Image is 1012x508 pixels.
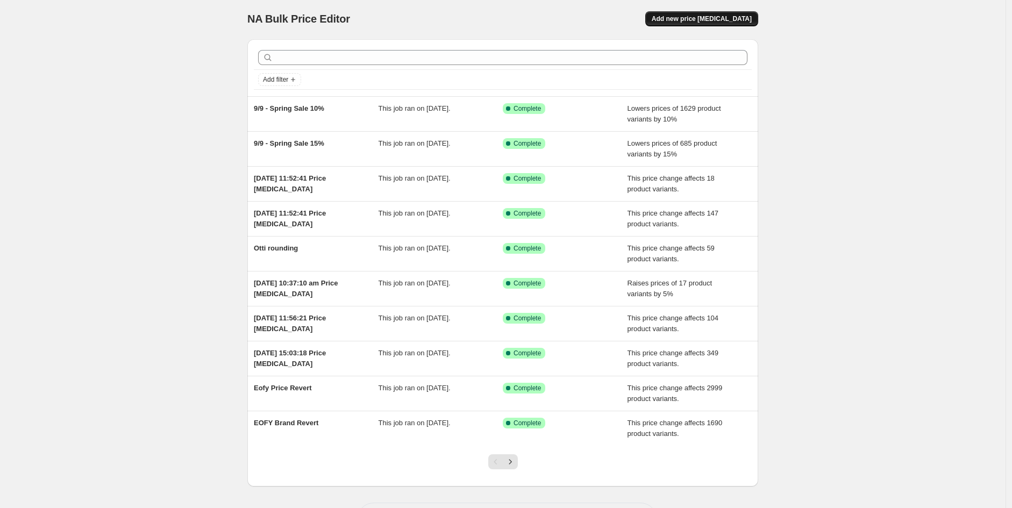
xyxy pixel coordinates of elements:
span: EOFY Brand Revert [254,419,318,427]
span: Eofy Price Revert [254,384,312,392]
span: Complete [514,384,541,392]
span: This job ran on [DATE]. [379,384,451,392]
span: This job ran on [DATE]. [379,314,451,322]
span: [DATE] 11:52:41 Price [MEDICAL_DATA] [254,209,326,228]
span: This job ran on [DATE]. [379,209,451,217]
span: Complete [514,139,541,148]
span: This price change affects 104 product variants. [628,314,719,333]
span: 9/9 - Spring Sale 15% [254,139,324,147]
span: Complete [514,104,541,113]
span: This job ran on [DATE]. [379,419,451,427]
span: This job ran on [DATE]. [379,104,451,112]
span: Complete [514,419,541,427]
span: [DATE] 15:03:18 Price [MEDICAL_DATA] [254,349,326,368]
span: Otti rounding [254,244,298,252]
span: Complete [514,174,541,183]
span: Lowers prices of 1629 product variants by 10% [628,104,721,123]
span: This price change affects 2999 product variants. [628,384,723,403]
span: [DATE] 11:56:21 Price [MEDICAL_DATA] [254,314,326,333]
button: Add filter [258,73,301,86]
span: NA Bulk Price Editor [247,13,350,25]
span: Lowers prices of 685 product variants by 15% [628,139,717,158]
span: Complete [514,314,541,323]
span: This job ran on [DATE]. [379,244,451,252]
nav: Pagination [488,454,518,469]
span: This job ran on [DATE]. [379,279,451,287]
span: Complete [514,244,541,253]
span: Add filter [263,75,288,84]
span: Complete [514,209,541,218]
span: [DATE] 11:52:41 Price [MEDICAL_DATA] [254,174,326,193]
span: 9/9 - Spring Sale 10% [254,104,324,112]
span: This price change affects 349 product variants. [628,349,719,368]
span: [DATE] 10:37:10 am Price [MEDICAL_DATA] [254,279,338,298]
span: Complete [514,279,541,288]
span: This price change affects 59 product variants. [628,244,715,263]
span: This price change affects 147 product variants. [628,209,719,228]
span: Raises prices of 17 product variants by 5% [628,279,712,298]
button: Next [503,454,518,469]
span: This job ran on [DATE]. [379,174,451,182]
span: Add new price [MEDICAL_DATA] [652,15,752,23]
span: This job ran on [DATE]. [379,349,451,357]
span: This job ran on [DATE]. [379,139,451,147]
span: This price change affects 1690 product variants. [628,419,723,438]
span: Complete [514,349,541,357]
button: Add new price [MEDICAL_DATA] [645,11,758,26]
span: This price change affects 18 product variants. [628,174,715,193]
